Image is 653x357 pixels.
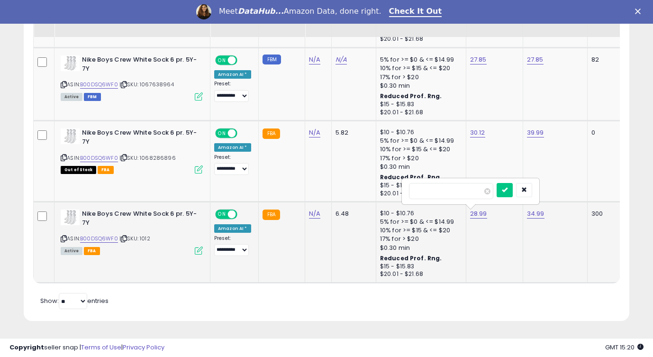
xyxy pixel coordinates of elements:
div: $20.01 - $21.68 [380,109,459,117]
div: 10% for >= $15 & <= $20 [380,145,459,154]
span: ON [216,56,228,64]
div: 10% for >= $15 & <= $20 [380,64,459,73]
div: Amazon AI * [214,143,251,152]
div: 17% for > $20 [380,154,459,163]
b: Nike Boys Crew White Sock 6 pr. 5Y-7Y [82,128,197,148]
div: 5% for >= $0 & <= $14.99 [380,218,459,226]
div: $15 - $15.83 [380,263,459,271]
small: FBA [263,210,280,220]
div: 300 [591,210,621,218]
div: $20.01 - $21.68 [380,35,459,43]
div: Close [635,9,644,14]
small: FBM [263,55,281,64]
a: B00DSQ6WF0 [80,154,118,162]
span: OFF [236,129,251,137]
b: Reduced Prof. Rng. [380,254,442,262]
a: 39.99 [527,128,544,137]
a: N/A [309,55,320,64]
i: DataHub... [238,7,284,16]
a: B00DSQ6WF0 [80,235,118,243]
div: ASIN: [61,210,203,254]
div: $0.30 min [380,82,459,90]
span: | SKU: 1068286896 [119,154,176,162]
span: FBA [84,247,100,255]
div: ASIN: [61,128,203,173]
div: Meet Amazon Data, done right. [219,7,381,16]
div: Amazon AI * [214,70,251,79]
strong: Copyright [9,343,44,352]
span: All listings currently available for purchase on Amazon [61,93,82,101]
a: 27.85 [527,55,544,64]
span: All listings currently available for purchase on Amazon [61,247,82,255]
div: 0 [591,128,621,137]
b: Reduced Prof. Rng. [380,92,442,100]
div: $10 - $10.76 [380,128,459,137]
a: 34.99 [527,209,544,219]
span: FBM [84,93,101,101]
a: B00DSQ6WF0 [80,81,118,89]
a: 28.99 [470,209,487,219]
span: Show: entries [40,296,109,305]
span: | SKU: 1067638964 [119,81,174,88]
span: All listings that are currently out of stock and unavailable for purchase on Amazon [61,166,96,174]
b: Nike Boys Crew White Sock 6 pr. 5Y-7Y [82,210,197,229]
span: 2025-09-10 15:20 GMT [605,343,644,352]
img: 312uh1cH2-L._SL40_.jpg [61,128,80,144]
div: $0.30 min [380,163,459,171]
span: ON [216,211,228,219]
a: 30.12 [470,128,485,137]
span: | SKU: 1012 [119,235,150,242]
div: $0.30 min [380,244,459,252]
div: Preset: [214,81,251,102]
a: Check It Out [389,7,442,17]
span: FBA [98,166,114,174]
div: seller snap | | [9,343,164,352]
div: $10 - $10.76 [380,210,459,218]
div: 10% for >= $15 & <= $20 [380,226,459,235]
div: 5% for >= $0 & <= $14.99 [380,137,459,145]
a: 27.85 [470,55,487,64]
div: $20.01 - $21.68 [380,270,459,278]
div: $15 - $15.83 [380,182,459,190]
span: OFF [236,56,251,64]
span: OFF [236,211,251,219]
span: ON [216,129,228,137]
div: 82 [591,55,621,64]
div: 17% for > $20 [380,235,459,243]
a: N/A [309,209,320,219]
b: Reduced Prof. Rng. [380,173,442,181]
div: ASIN: [61,55,203,100]
div: Preset: [214,235,251,256]
small: FBA [263,128,280,139]
div: Amazon AI * [214,224,251,233]
img: 312uh1cH2-L._SL40_.jpg [61,55,80,71]
a: Privacy Policy [123,343,164,352]
div: $15 - $15.83 [380,101,459,109]
img: Profile image for Georgie [196,4,211,19]
div: 17% for > $20 [380,73,459,82]
a: Terms of Use [81,343,121,352]
a: N/A [336,55,347,64]
div: 5.82 [336,128,369,137]
a: N/A [309,128,320,137]
b: Nike Boys Crew White Sock 6 pr. 5Y-7Y [82,55,197,75]
div: $20.01 - $21.68 [380,190,459,198]
div: 5% for >= $0 & <= $14.99 [380,55,459,64]
div: 6.48 [336,210,369,218]
img: 312uh1cH2-L._SL40_.jpg [61,210,80,225]
div: Preset: [214,154,251,175]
